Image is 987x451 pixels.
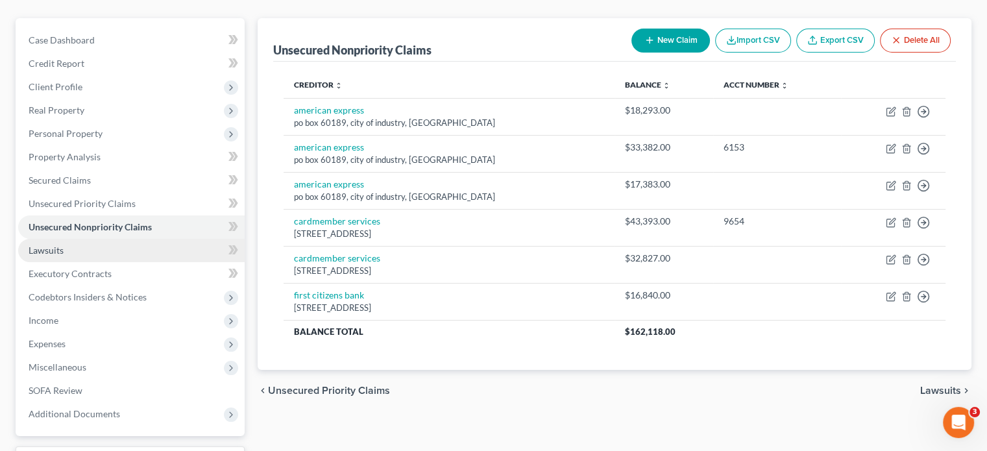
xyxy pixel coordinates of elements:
div: $43,393.00 [625,215,703,228]
span: Codebtors Insiders & Notices [29,291,147,302]
div: 6153 [724,141,831,154]
a: Lawsuits [18,239,245,262]
button: New Claim [631,29,710,53]
a: cardmember services [294,215,380,226]
a: american express [294,104,364,116]
i: unfold_more [663,82,670,90]
div: po box 60189, city of industry, [GEOGRAPHIC_DATA] [294,154,604,166]
a: Unsecured Priority Claims [18,192,245,215]
a: Unsecured Nonpriority Claims [18,215,245,239]
div: po box 60189, city of industry, [GEOGRAPHIC_DATA] [294,117,604,129]
span: Personal Property [29,128,103,139]
div: $16,840.00 [625,289,703,302]
span: Secured Claims [29,175,91,186]
a: Executory Contracts [18,262,245,286]
button: Delete All [880,29,951,53]
span: Real Property [29,104,84,116]
div: [STREET_ADDRESS] [294,302,604,314]
div: $33,382.00 [625,141,703,154]
span: 3 [969,407,980,417]
div: $17,383.00 [625,178,703,191]
div: Unsecured Nonpriority Claims [273,42,432,58]
a: Creditor unfold_more [294,80,343,90]
i: unfold_more [781,82,788,90]
span: $162,118.00 [625,326,676,337]
span: Income [29,315,58,326]
a: american express [294,178,364,189]
button: chevron_left Unsecured Priority Claims [258,385,390,396]
span: Miscellaneous [29,361,86,372]
span: Lawsuits [29,245,64,256]
div: [STREET_ADDRESS] [294,228,604,240]
div: $32,827.00 [625,252,703,265]
iframe: Intercom live chat [943,407,974,438]
span: Credit Report [29,58,84,69]
span: Case Dashboard [29,34,95,45]
button: Lawsuits chevron_right [920,385,971,396]
span: Expenses [29,338,66,349]
span: SOFA Review [29,385,82,396]
div: $18,293.00 [625,104,703,117]
a: Export CSV [796,29,875,53]
i: chevron_right [961,385,971,396]
a: Balance unfold_more [625,80,670,90]
a: Credit Report [18,52,245,75]
a: american express [294,141,364,152]
i: unfold_more [335,82,343,90]
div: [STREET_ADDRESS] [294,265,604,277]
button: Import CSV [715,29,791,53]
th: Balance Total [284,320,615,343]
span: Unsecured Priority Claims [29,198,136,209]
a: Property Analysis [18,145,245,169]
span: Unsecured Nonpriority Claims [29,221,152,232]
div: 9654 [724,215,831,228]
a: first citizens bank [294,289,364,300]
a: Acct Number unfold_more [724,80,788,90]
span: Lawsuits [920,385,961,396]
span: Unsecured Priority Claims [268,385,390,396]
span: Executory Contracts [29,268,112,279]
a: SOFA Review [18,379,245,402]
a: Case Dashboard [18,29,245,52]
a: Secured Claims [18,169,245,192]
div: po box 60189, city of industry, [GEOGRAPHIC_DATA] [294,191,604,203]
i: chevron_left [258,385,268,396]
span: Property Analysis [29,151,101,162]
span: Additional Documents [29,408,120,419]
a: cardmember services [294,252,380,263]
span: Client Profile [29,81,82,92]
